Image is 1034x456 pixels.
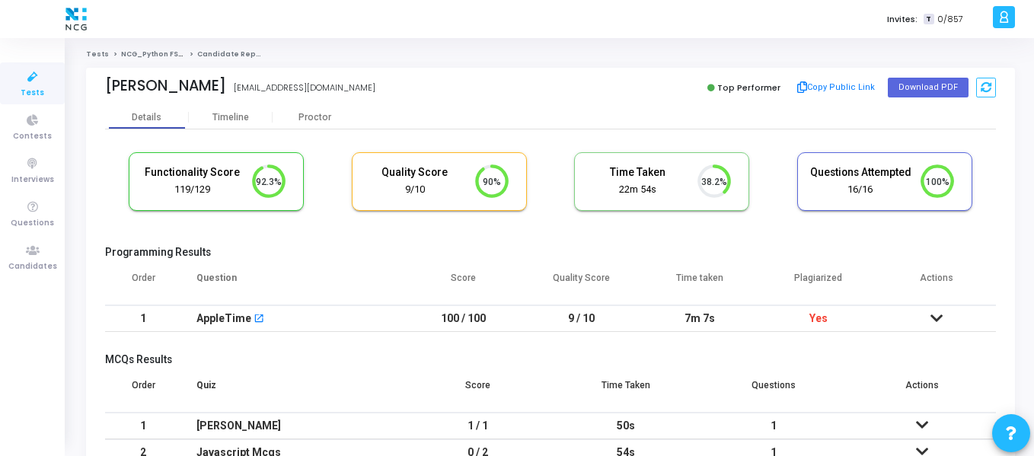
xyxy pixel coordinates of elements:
[181,370,404,413] th: Quiz
[181,263,404,305] th: Question
[234,81,375,94] div: [EMAIL_ADDRESS][DOMAIN_NAME]
[793,76,880,99] button: Copy Public Link
[522,263,641,305] th: Quality Score
[717,81,780,94] span: Top Performer
[8,260,57,273] span: Candidates
[700,370,847,413] th: Questions
[13,130,52,143] span: Contests
[141,183,243,197] div: 119/129
[759,263,878,305] th: Plagiarized
[641,305,760,332] td: 7m 7s
[21,87,44,100] span: Tests
[11,174,54,187] span: Interviews
[567,413,685,438] div: 50s
[62,4,91,34] img: logo
[196,306,251,331] div: AppleTime
[105,263,181,305] th: Order
[641,263,760,305] th: Time taken
[196,413,389,438] div: [PERSON_NAME]
[105,353,996,366] h5: MCQs Results
[586,166,688,179] h5: Time Taken
[132,112,161,123] div: Details
[121,49,249,59] a: NCG_Python FS_Developer_2025
[364,183,466,197] div: 9/10
[887,13,918,26] label: Invites:
[878,263,997,305] th: Actions
[404,263,523,305] th: Score
[105,413,181,439] td: 1
[105,370,181,413] th: Order
[404,370,552,413] th: Score
[937,13,963,26] span: 0/857
[141,166,243,179] h5: Functionality Score
[11,217,54,230] span: Questions
[273,112,356,123] div: Proctor
[404,305,523,332] td: 100 / 100
[848,370,996,413] th: Actions
[105,305,181,332] td: 1
[586,183,688,197] div: 22m 54s
[809,312,828,324] span: Yes
[522,305,641,332] td: 9 / 10
[105,77,226,94] div: [PERSON_NAME]
[212,112,249,123] div: Timeline
[809,166,911,179] h5: Questions Attempted
[364,166,466,179] h5: Quality Score
[888,78,969,97] button: Download PDF
[254,314,264,325] mat-icon: open_in_new
[809,183,911,197] div: 16/16
[700,413,847,439] td: 1
[552,370,700,413] th: Time Taken
[86,49,109,59] a: Tests
[924,14,933,25] span: T
[404,413,552,439] td: 1 / 1
[105,246,996,259] h5: Programming Results
[197,49,267,59] span: Candidate Report
[86,49,1015,59] nav: breadcrumb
